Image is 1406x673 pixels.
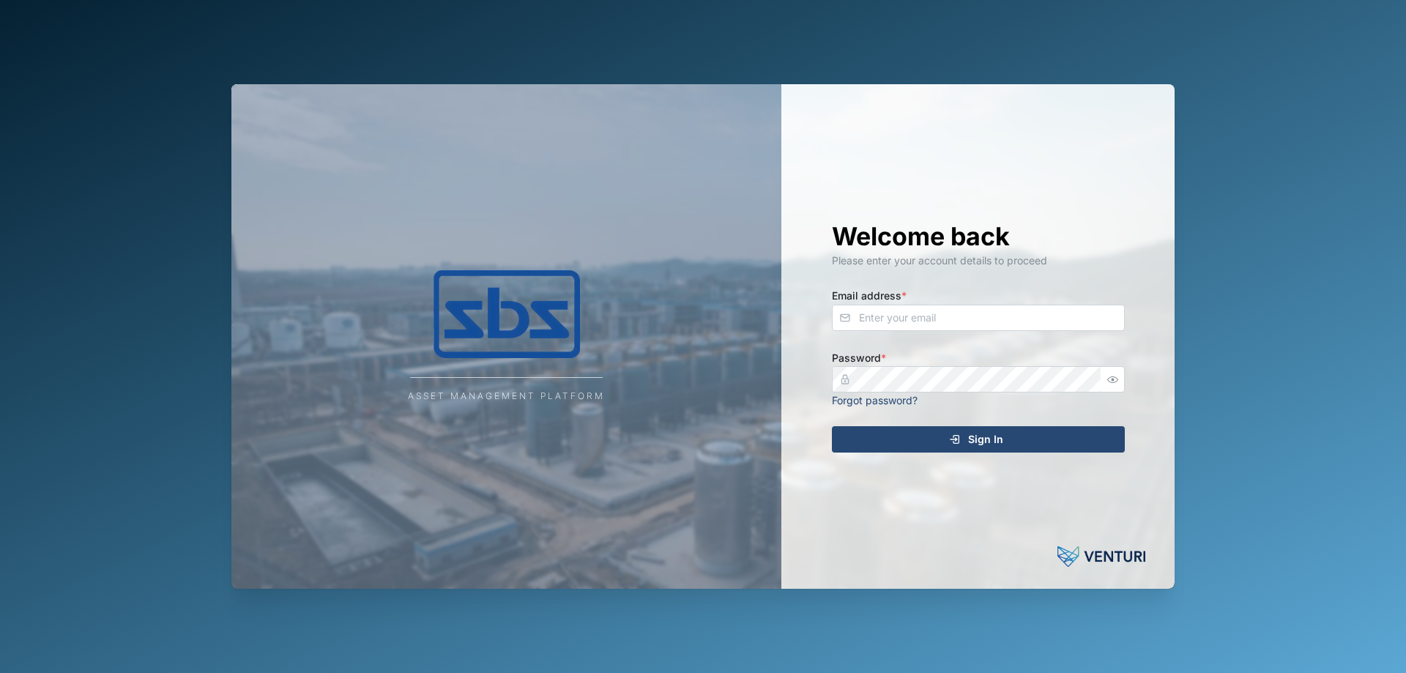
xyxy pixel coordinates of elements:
[832,394,918,406] a: Forgot password?
[832,288,907,304] label: Email address
[1057,542,1145,571] img: Powered by: Venturi
[832,350,886,366] label: Password
[832,426,1125,453] button: Sign In
[360,270,653,358] img: Company Logo
[832,253,1125,269] div: Please enter your account details to proceed
[408,390,605,404] div: Asset Management Platform
[968,427,1003,452] span: Sign In
[832,220,1125,253] h1: Welcome back
[832,305,1125,331] input: Enter your email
